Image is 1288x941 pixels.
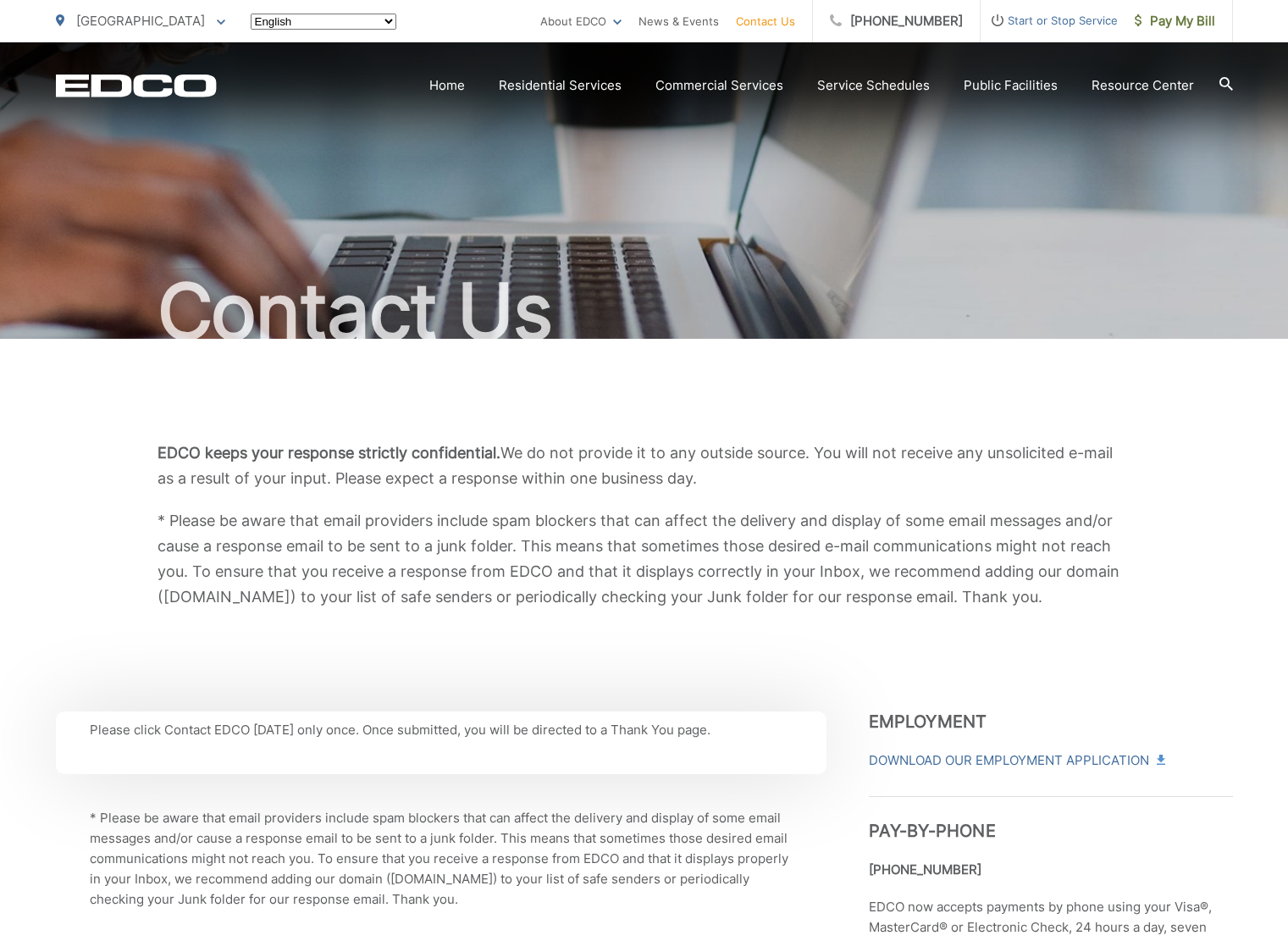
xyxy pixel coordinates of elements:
[869,711,1233,732] h3: Employment
[90,808,793,910] p: * Please be aware that email providers include spam blockers that can affect the delivery and dis...
[158,440,1131,491] p: We do not provide it to any outside source. You will not receive any unsolicited e-mail as a resu...
[736,11,795,31] a: Contact Us
[869,750,1164,771] a: Download Our Employment Application
[1135,11,1215,31] span: Pay My Bill
[56,269,1233,354] h1: Contact Us
[817,75,930,96] a: Service Schedules
[76,13,205,29] span: [GEOGRAPHIC_DATA]
[1092,75,1194,96] a: Resource Center
[158,508,1131,610] p: * Please be aware that email providers include spam blockers that can affect the delivery and dis...
[251,14,396,30] select: Select a language
[964,75,1058,96] a: Public Facilities
[499,75,622,96] a: Residential Services
[655,75,783,96] a: Commercial Services
[869,796,1233,841] h3: Pay-by-Phone
[638,11,719,31] a: News & Events
[90,720,793,740] p: Please click Contact EDCO [DATE] only once. Once submitted, you will be directed to a Thank You p...
[56,74,217,97] a: EDCD logo. Return to the homepage.
[429,75,465,96] a: Home
[869,861,981,877] strong: [PHONE_NUMBER]
[540,11,622,31] a: About EDCO
[158,444,500,462] b: EDCO keeps your response strictly confidential.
